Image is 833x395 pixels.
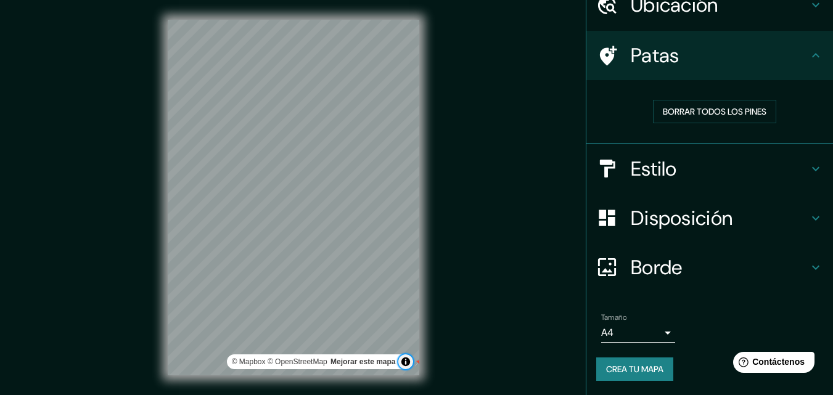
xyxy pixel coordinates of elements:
a: Mapbox [232,357,266,366]
canvas: Mapa [168,20,419,375]
button: Borrar todos los pines [653,100,776,123]
font: Tamaño [601,312,626,322]
font: Borde [631,255,683,280]
font: Borrar todos los pines [663,106,766,117]
a: Comentarios sobre el mapa [330,357,395,366]
font: Patas [631,43,679,68]
div: Borde [586,243,833,292]
font: Crea tu mapa [606,364,663,375]
div: Disposición [586,193,833,243]
button: Crea tu mapa [596,357,673,381]
font: © OpenStreetMap [268,357,327,366]
div: A4 [601,323,675,343]
div: Patas [586,31,833,80]
font: Estilo [631,156,677,182]
font: Mejorar este mapa [330,357,395,366]
font: A4 [601,326,613,339]
iframe: Lanzador de widgets de ayuda [723,347,819,381]
font: Disposición [631,205,732,231]
font: © Mapbox [232,357,266,366]
div: Estilo [586,144,833,193]
button: Activar o desactivar atribución [398,354,413,369]
a: Mapa de OpenStreet [268,357,327,366]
